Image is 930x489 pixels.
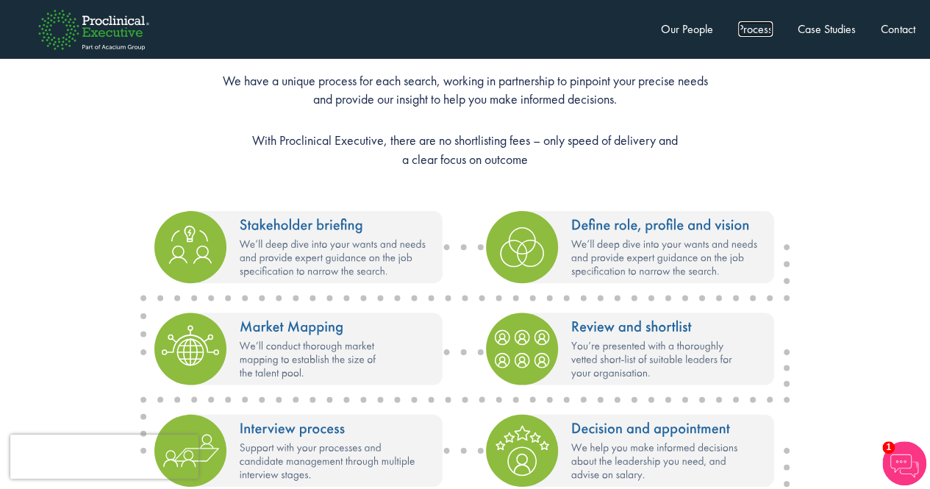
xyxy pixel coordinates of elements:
a: Case Studies [798,21,856,37]
a: Our People [661,21,713,37]
img: Chatbot [882,441,926,485]
a: Contact [881,21,915,37]
span: 1 [882,441,895,454]
p: We have a unique process for each search, working in partnership to pinpoint your precise needs a... [15,71,915,109]
iframe: reCAPTCHA [10,435,198,479]
a: Process [738,21,773,37]
p: With Proclinical Executive, there are no shortlisting fees – only speed of delivery and a clear f... [15,131,915,168]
